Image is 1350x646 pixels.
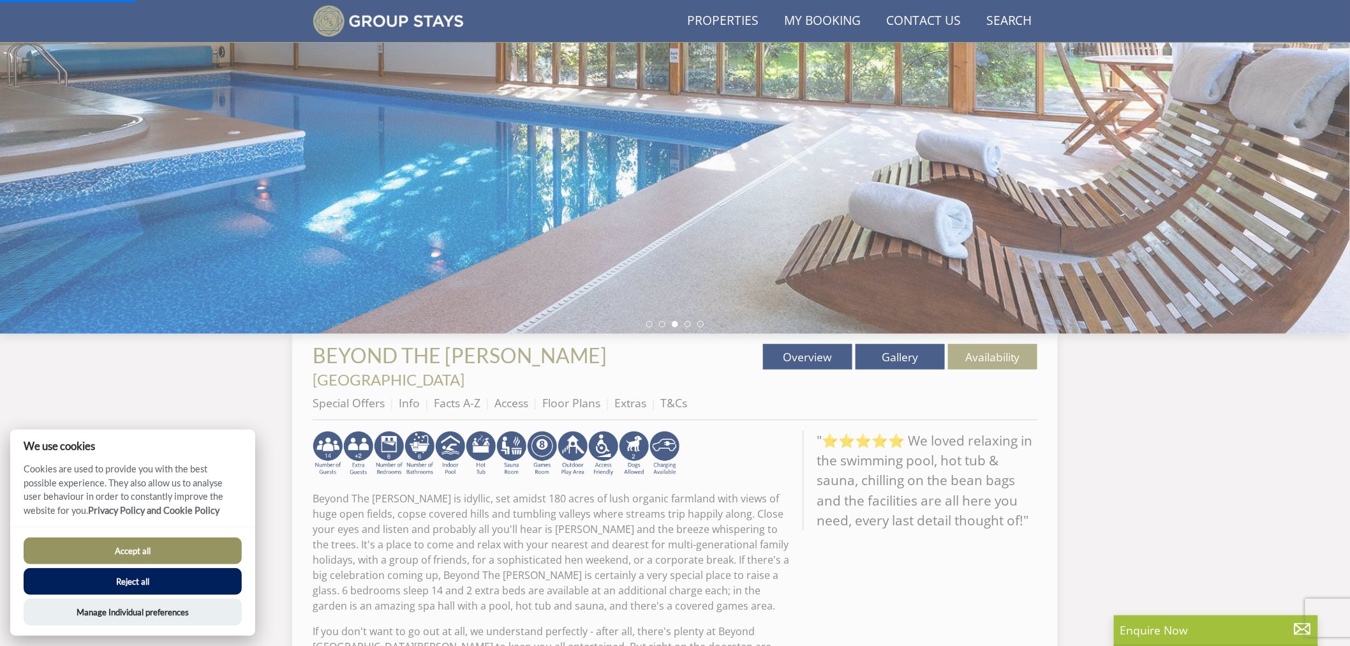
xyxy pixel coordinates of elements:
a: Gallery [856,344,945,370]
a: T&Cs [660,395,687,410]
a: My Booking [779,7,866,36]
img: Group Stays [313,5,464,37]
a: Facts A-Z [434,395,480,410]
a: [GEOGRAPHIC_DATA] [313,370,464,389]
img: AD_4nXcnT2OPG21WxYUhsl9q61n1KejP7Pk9ESVM9x9VetD-X_UXXoxAKaMRZGYNcSGiAsmGyKm0QlThER1osyFXNLmuYOVBV... [649,431,680,477]
img: AD_4nXdmwCQHKAiIjYDk_1Dhq-AxX3fyYPYaVgX942qJE-Y7he54gqc0ybrIGUg6Qr_QjHGl2FltMhH_4pZtc0qV7daYRc31h... [404,431,435,477]
img: AD_4nXdcQ9KvtZsQ62SDWVQl1bwDTl-yPG6gEIUNbwyrGIsgZo60KRjE4_zywAtQnfn2alr58vaaTkMQrcaGqlbOWBhHpVbyA... [313,431,343,477]
img: AD_4nXfjdDqPkGBf7Vpi6H87bmAUe5GYCbodrAbU4sf37YN55BCjSXGx5ZgBV7Vb9EJZsXiNVuyAiuJUB3WVt-w9eJ0vaBcHg... [558,431,588,477]
a: Contact Us [881,7,966,36]
span: BEYOND THE [PERSON_NAME] [313,343,607,368]
a: Info [399,395,420,410]
button: Reject all [24,568,242,595]
a: Access [494,395,528,410]
img: AD_4nXfRzBlt2m0mIteXDhAcJCdmEApIceFt1SPvkcB48nqgTZkfMpQlDmULa47fkdYiHD0skDUgcqepViZHFLjVKS2LWHUqM... [374,431,404,477]
a: Properties [682,7,764,36]
button: Manage Individual preferences [24,599,242,626]
img: AD_4nXe7_8LrJK20fD9VNWAdfykBvHkWcczWBt5QOadXbvIwJqtaRaRf-iI0SeDpMmH1MdC9T1Vy22FMXzzjMAvSuTB5cJ7z5... [619,431,649,477]
a: Special Offers [313,395,385,410]
a: Extras [614,395,646,410]
img: AD_4nXcpX5uDwed6-YChlrI2BYOgXwgg3aqYHOhRm0XfZB-YtQW2NrmeCr45vGAfVKUq4uWnc59ZmEsEzoF5o39EWARlT1ewO... [466,431,496,477]
button: Accept all [24,537,242,564]
img: AD_4nXei2dp4L7_L8OvME76Xy1PUX32_NMHbHVSts-g-ZAVb8bILrMcUKZI2vRNdEqfWP017x6NFeUMZMqnp0JYknAB97-jDN... [435,431,466,477]
a: Search [981,7,1037,36]
a: Privacy Policy and Cookie Policy [88,505,219,516]
img: AD_4nXdjbGEeivCGLLmyT_JEP7bTfXsjgyLfnLszUAQeQ4RcokDYHVBt5R8-zTDbAVICNoGv1Dwc3nsbUb1qR6CAkrbZUeZBN... [496,431,527,477]
h2: We use cookies [10,440,255,452]
img: AD_4nXe3VD57-M2p5iq4fHgs6WJFzKj8B0b3RcPFe5LKK9rgeZlFmFoaMJPsJOOJzc7Q6RMFEqsjIZ5qfEJu1txG3QLmI_2ZW... [588,431,619,477]
img: AD_4nXdrZMsjcYNLGsKuA84hRzvIbesVCpXJ0qqnwZoX5ch9Zjv73tWe4fnFRs2gJ9dSiUubhZXckSJX_mqrZBmYExREIfryF... [527,431,558,477]
a: BEYOND THE [PERSON_NAME] [313,343,611,368]
p: Beyond The [PERSON_NAME] is idyllic, set amidst 180 acres of lush organic farmland with views of ... [313,491,792,613]
a: Overview [763,344,852,370]
img: AD_4nXeP6WuvG491uY6i5ZIMhzz1N248Ei-RkDHdxvvjTdyF2JXhbvvI0BrTCyeHgyWBEg8oAgd1TvFQIsSlzYPCTB7K21VoI... [343,431,374,477]
p: Cookies are used to provide you with the best possible experience. They also allow us to analyse ... [10,462,255,527]
p: Enquire Now [1120,622,1312,638]
a: Availability [948,344,1037,370]
blockquote: "⭐⭐⭐⭐⭐ We loved relaxing in the swimming pool, hot tub & sauna, chilling on the bean bags and the... [803,431,1037,530]
a: Floor Plans [542,395,600,410]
